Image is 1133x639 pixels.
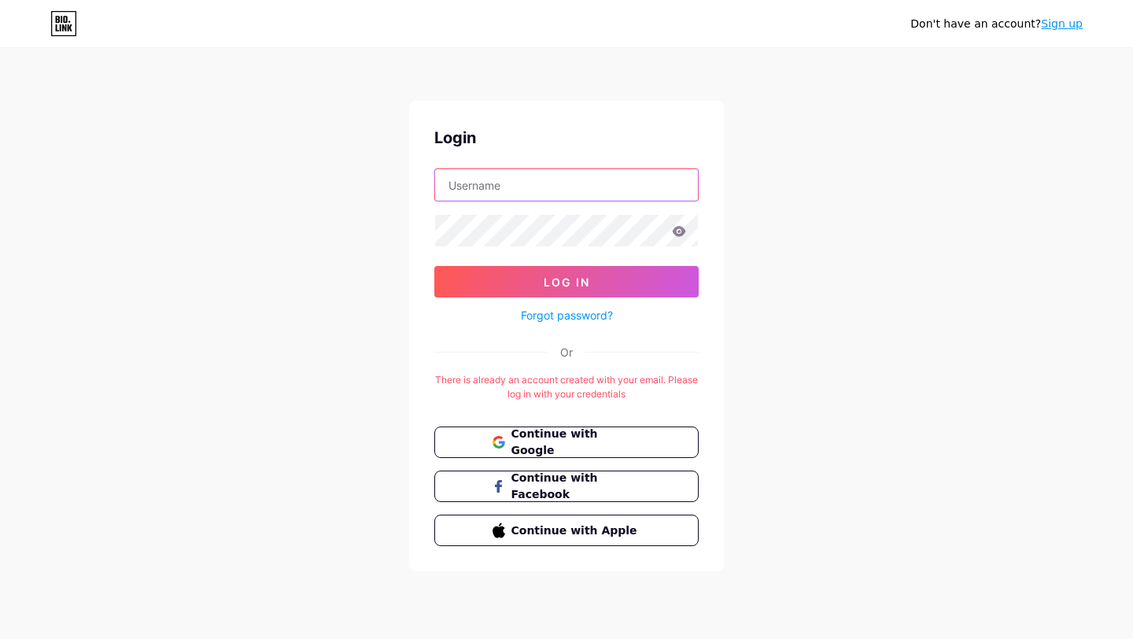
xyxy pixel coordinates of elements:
button: Log In [434,266,699,297]
div: Login [434,126,699,150]
div: There is already an account created with your email. Please log in with your credentials [434,373,699,401]
span: Log In [544,275,590,289]
a: Forgot password? [521,307,613,323]
button: Continue with Google [434,427,699,458]
span: Continue with Google [511,426,641,459]
span: Continue with Facebook [511,470,641,503]
button: Continue with Facebook [434,471,699,502]
a: Sign up [1041,17,1083,30]
button: Continue with Apple [434,515,699,546]
input: Username [435,169,698,201]
div: Don't have an account? [910,16,1083,32]
div: Or [560,344,573,360]
span: Continue with Apple [511,523,641,539]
